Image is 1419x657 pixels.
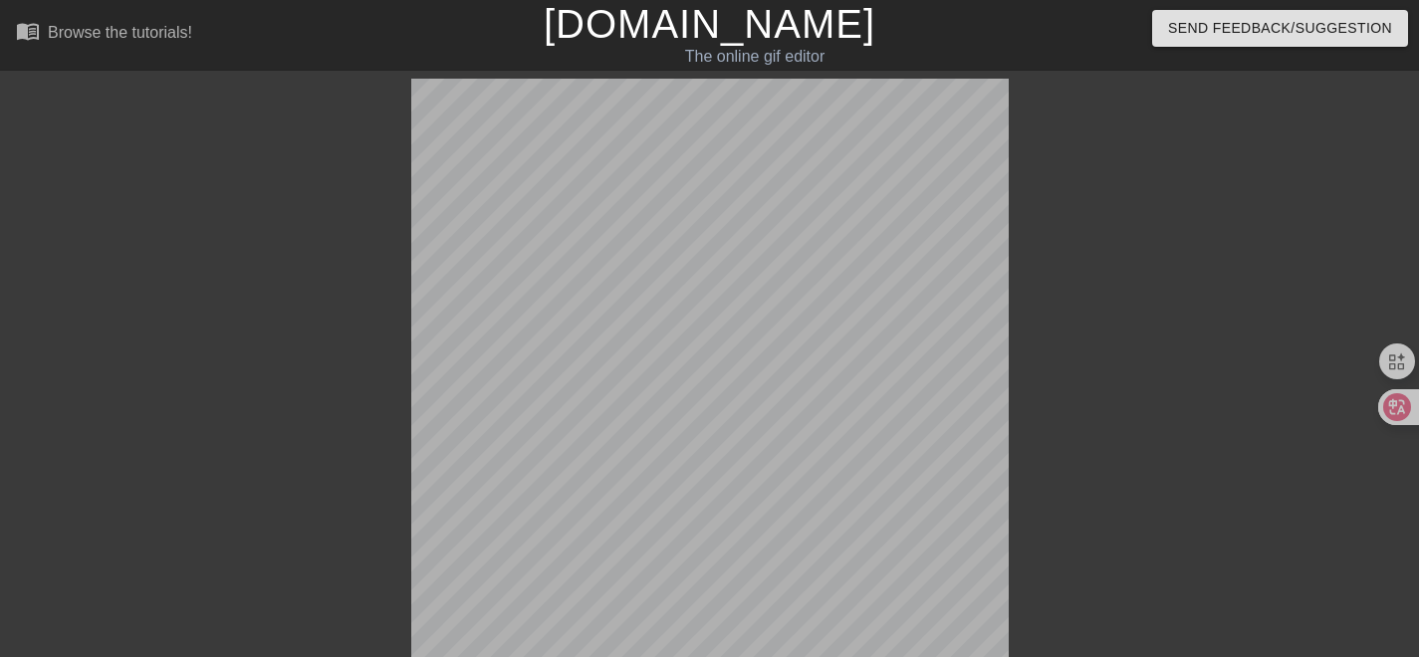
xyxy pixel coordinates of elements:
a: Browse the tutorials! [16,19,192,50]
span: menu_book [16,19,40,43]
a: [DOMAIN_NAME] [544,2,875,46]
div: The online gif editor [483,45,1027,69]
span: Send Feedback/Suggestion [1168,16,1392,41]
div: Browse the tutorials! [48,24,192,41]
button: Send Feedback/Suggestion [1152,10,1408,47]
